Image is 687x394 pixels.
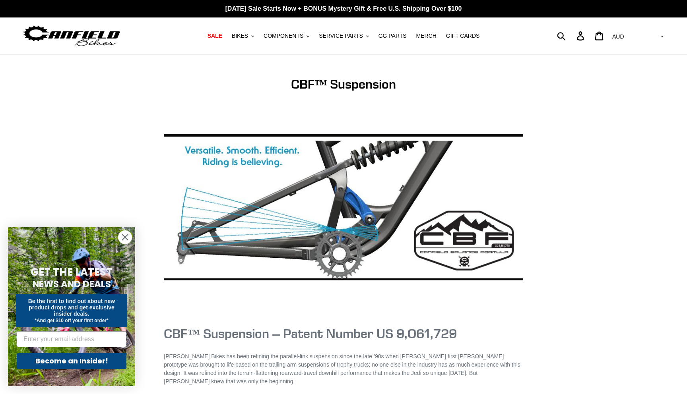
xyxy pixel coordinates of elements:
span: GIFT CARDS [446,33,480,39]
input: Search [561,27,582,44]
span: SERVICE PARTS [319,33,363,39]
a: MERCH [412,31,441,41]
p: [PERSON_NAME] Bikes has been refining the parallel-link suspension since the late ’90s when [PERS... [164,352,523,386]
button: SERVICE PARTS [315,31,373,41]
a: GG PARTS [375,31,411,41]
input: Enter your email address [17,331,126,347]
img: Canfield Bikes [22,23,121,48]
span: BIKES [232,33,248,39]
button: Close dialog [118,230,132,244]
h1: CBF™ Suspension – Patent Number US 9,O61,729 [164,326,523,341]
button: BIKES [228,31,258,41]
span: GET THE LATEST [31,265,113,279]
span: *And get $10 off your first order* [35,318,108,323]
a: GIFT CARDS [442,31,484,41]
span: NEWS AND DEALS [33,278,111,290]
span: MERCH [416,33,437,39]
button: COMPONENTS [260,31,313,41]
span: GG PARTS [378,33,407,39]
h1: CBF™ Suspension [164,77,523,92]
span: COMPONENTS [264,33,303,39]
a: SALE [204,31,226,41]
span: Be the first to find out about new product drops and get exclusive insider deals. [28,298,115,317]
button: Become an Insider! [17,353,126,369]
span: SALE [208,33,222,39]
